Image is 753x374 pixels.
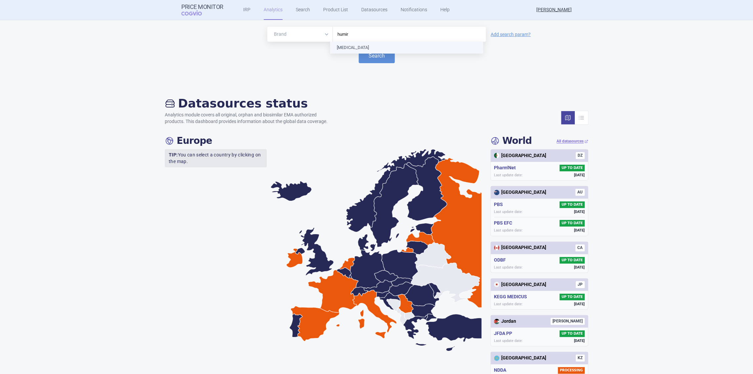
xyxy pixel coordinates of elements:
span: UP TO DATE [559,201,585,208]
div: [GEOGRAPHIC_DATA] [494,189,546,196]
span: Last update date: [494,173,523,178]
span: CA [575,244,585,251]
span: UP TO DATE [559,165,585,171]
span: [DATE] [574,302,585,307]
span: [PERSON_NAME] [551,318,585,325]
div: [GEOGRAPHIC_DATA] [494,281,546,288]
h2: Datasources status [165,96,334,110]
h5: Pharm'Net [494,165,518,171]
li: [MEDICAL_DATA] [330,42,483,54]
strong: Price Monitor [181,4,223,10]
span: KZ [576,354,585,361]
span: UP TO DATE [559,220,585,227]
span: [DATE] [574,209,585,214]
h5: ODBF [494,257,509,264]
a: All datasources [556,139,588,144]
span: UP TO DATE [559,257,585,264]
span: [DATE] [574,265,585,270]
span: Last update date: [494,209,523,214]
h5: PBS [494,201,506,208]
span: JP [576,281,585,288]
span: Last update date: [494,228,523,233]
h4: Europe [165,135,212,146]
button: Search [359,48,395,63]
span: PROCESSING [558,367,585,374]
img: Canada [494,245,499,250]
img: Jordan [494,319,499,324]
span: [DATE] [574,173,585,178]
a: Add search param? [491,32,531,37]
h5: KEGG MEDICUS [494,294,530,300]
h5: PBS EFC [494,220,515,227]
a: Price MonitorCOGVIO [181,4,223,16]
div: Jordan [494,318,516,325]
img: Kazakhstan [494,355,499,361]
span: Last update date: [494,338,523,343]
span: UP TO DATE [559,294,585,300]
div: [GEOGRAPHIC_DATA] [494,244,546,251]
strong: TIP: [169,152,178,157]
span: [DATE] [574,228,585,233]
span: UP TO DATE [559,330,585,337]
span: Last update date: [494,302,523,307]
img: Japan [494,282,499,287]
span: DZ [576,152,585,159]
h4: World [490,135,532,146]
p: Analytics module covers all original, orphan and biosimilar EMA authorized products. This dashboa... [165,112,334,125]
img: Algeria [494,153,499,158]
h5: NDDA [494,367,509,374]
div: [GEOGRAPHIC_DATA] [494,152,546,159]
span: COGVIO [181,10,211,16]
h5: JFDA PP [494,330,515,337]
span: Last update date: [494,265,523,270]
img: Australia [494,190,499,195]
p: You can select a country by clicking on the map. [165,149,267,167]
div: [GEOGRAPHIC_DATA] [494,355,546,361]
span: [DATE] [574,338,585,343]
span: AU [575,189,585,196]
